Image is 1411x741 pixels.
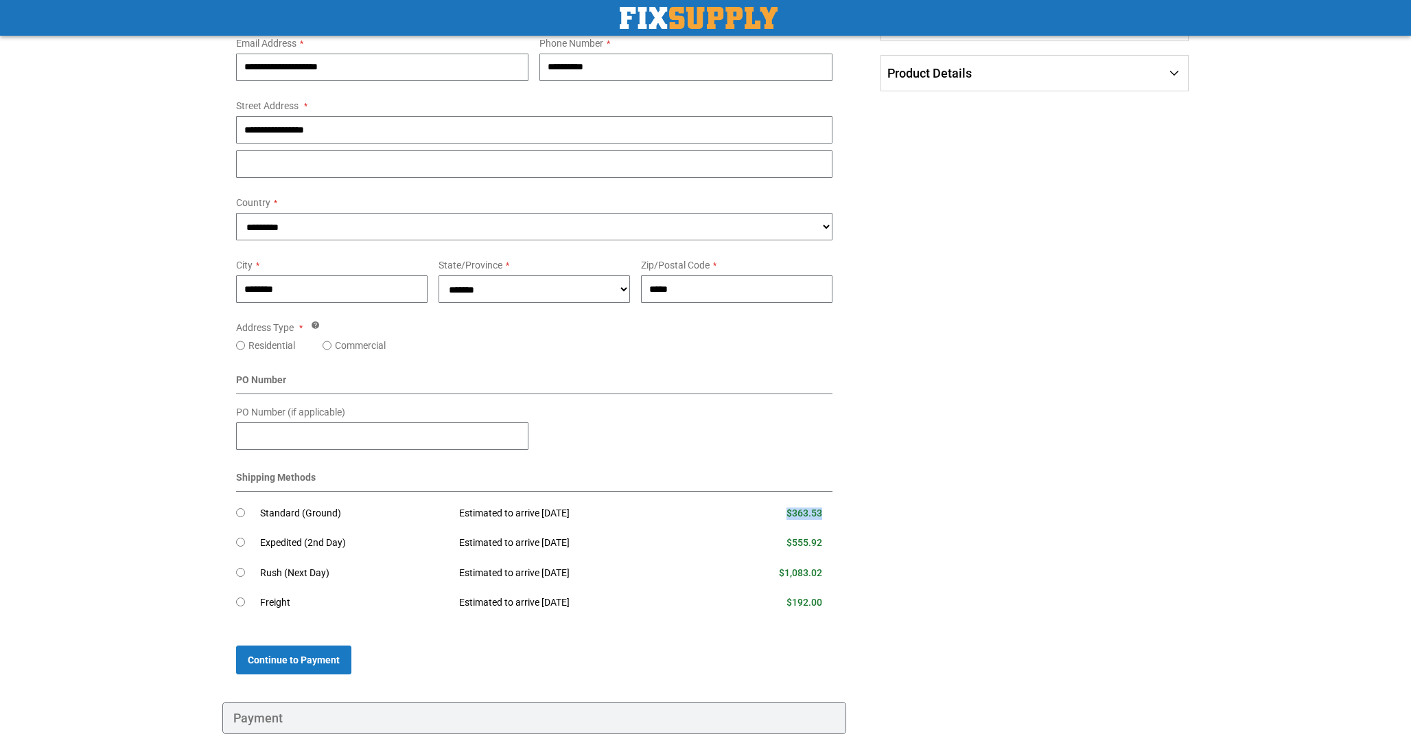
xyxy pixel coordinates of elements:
span: Product Details [887,66,972,80]
span: $192.00 [786,597,822,608]
span: $363.53 [786,508,822,518]
td: Expedited (2nd Day) [260,528,449,558]
td: Freight [260,588,449,618]
img: Fix Industrial Supply [620,7,778,29]
td: Estimated to arrive [DATE] [449,528,707,558]
div: PO Number [236,373,832,394]
span: Email Address [236,38,296,49]
span: Zip/Postal Code [641,260,710,271]
span: Address Type [236,322,294,333]
button: Continue to Payment [236,646,351,674]
span: Street Address [236,100,299,111]
label: Commercial [335,339,386,352]
label: Residential [248,339,295,352]
span: Continue to Payment [248,654,340,665]
td: Estimated to arrive [DATE] [449,499,707,529]
div: Shipping Methods [236,470,832,492]
td: Standard (Ground) [260,499,449,529]
span: Phone Number [539,38,603,49]
span: Country [236,197,270,208]
td: Rush (Next Day) [260,558,449,589]
span: PO Number (if applicable) [236,407,345,418]
span: $1,083.02 [779,567,822,578]
span: $555.92 [786,537,822,548]
td: Estimated to arrive [DATE] [449,588,707,618]
span: City [236,260,253,271]
div: Payment [222,702,846,735]
span: State/Province [439,260,502,271]
a: store logo [620,7,778,29]
td: Estimated to arrive [DATE] [449,558,707,589]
